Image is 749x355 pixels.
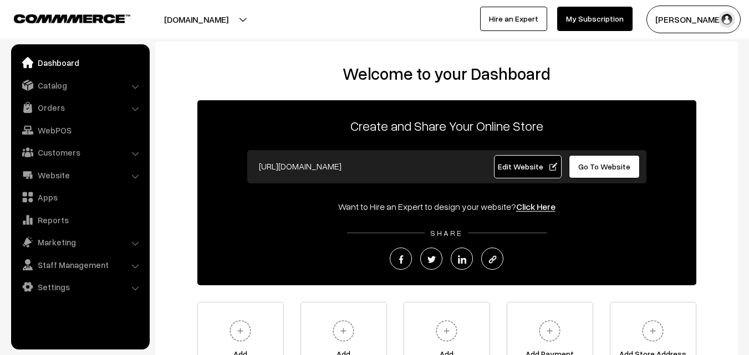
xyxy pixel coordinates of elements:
a: Orders [14,97,146,117]
img: plus.svg [431,316,462,346]
div: Want to Hire an Expert to design your website? [197,200,696,213]
a: My Subscription [557,7,633,31]
img: plus.svg [534,316,565,346]
a: Hire an Expert [480,7,547,31]
a: Apps [14,187,146,207]
a: COMMMERCE [14,11,111,24]
a: Customers [14,142,146,162]
h2: Welcome to your Dashboard [166,64,727,84]
a: Click Here [516,201,556,212]
a: Go To Website [569,155,640,178]
a: Reports [14,210,146,230]
a: Marketing [14,232,146,252]
img: user [719,11,735,28]
img: plus.svg [225,316,256,346]
button: [DOMAIN_NAME] [125,6,267,33]
span: SHARE [425,228,468,238]
a: Dashboard [14,53,146,73]
a: Settings [14,277,146,297]
a: Staff Management [14,255,146,275]
p: Create and Share Your Online Store [197,116,696,136]
a: Website [14,165,146,185]
a: Catalog [14,75,146,95]
a: Edit Website [494,155,562,178]
img: COMMMERCE [14,14,130,23]
a: WebPOS [14,120,146,140]
span: Go To Website [578,162,630,171]
button: [PERSON_NAME] [646,6,741,33]
span: Edit Website [498,162,557,171]
img: plus.svg [638,316,668,346]
img: plus.svg [328,316,359,346]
